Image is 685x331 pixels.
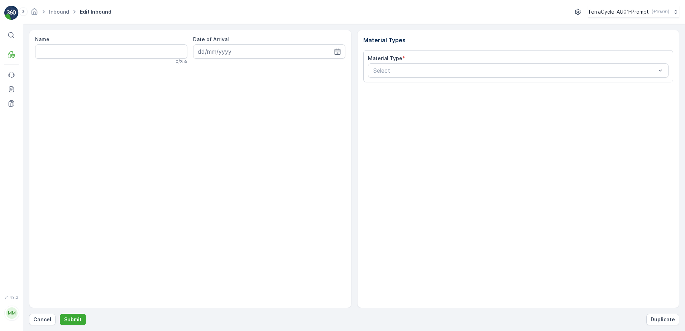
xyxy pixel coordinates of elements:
[651,316,675,323] p: Duplicate
[33,316,51,323] p: Cancel
[78,8,113,15] span: Edit Inbound
[4,6,19,20] img: logo
[49,9,69,15] a: Inbound
[193,44,345,59] input: dd/mm/yyyy
[588,6,679,18] button: TerraCycle-AU01-Prompt(+10:00)
[646,314,679,325] button: Duplicate
[588,8,649,15] p: TerraCycle-AU01-Prompt
[373,66,656,75] p: Select
[4,295,19,299] span: v 1.49.2
[60,314,86,325] button: Submit
[368,55,402,61] label: Material Type
[193,36,229,42] label: Date of Arrival
[35,36,49,42] label: Name
[4,301,19,325] button: MM
[652,9,669,15] p: ( +10:00 )
[29,314,56,325] button: Cancel
[176,59,187,64] p: 0 / 255
[6,307,18,319] div: MM
[30,10,38,16] a: Homepage
[363,36,674,44] p: Material Types
[64,316,82,323] p: Submit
